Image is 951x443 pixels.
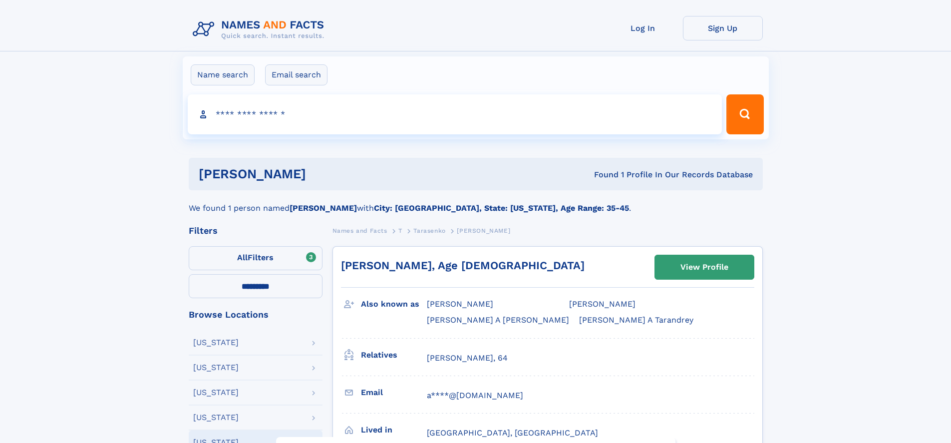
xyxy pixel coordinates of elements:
[427,428,598,438] span: [GEOGRAPHIC_DATA], [GEOGRAPHIC_DATA]
[265,64,327,85] label: Email search
[413,224,445,237] a: Tarasenko
[603,16,683,40] a: Log In
[398,227,402,234] span: T
[193,414,239,422] div: [US_STATE]
[188,94,722,134] input: search input
[427,353,508,364] a: [PERSON_NAME], 64
[361,384,427,401] h3: Email
[683,16,763,40] a: Sign Up
[189,310,322,319] div: Browse Locations
[413,227,445,234] span: Tarasenko
[361,296,427,313] h3: Also known as
[191,64,255,85] label: Name search
[427,315,569,325] span: [PERSON_NAME] A [PERSON_NAME]
[457,227,510,234] span: [PERSON_NAME]
[237,253,248,262] span: All
[199,168,450,180] h1: [PERSON_NAME]
[374,203,629,213] b: City: [GEOGRAPHIC_DATA], State: [US_STATE], Age Range: 35-45
[726,94,763,134] button: Search Button
[655,255,754,279] a: View Profile
[361,347,427,364] h3: Relatives
[189,226,322,235] div: Filters
[427,299,493,309] span: [PERSON_NAME]
[361,422,427,439] h3: Lived in
[398,224,402,237] a: T
[193,389,239,397] div: [US_STATE]
[569,299,635,309] span: [PERSON_NAME]
[450,169,753,180] div: Found 1 Profile In Our Records Database
[189,190,763,214] div: We found 1 person named with .
[341,259,585,272] a: [PERSON_NAME], Age [DEMOGRAPHIC_DATA]
[579,315,693,325] span: [PERSON_NAME] A Tarandrey
[332,224,387,237] a: Names and Facts
[189,246,322,270] label: Filters
[193,339,239,347] div: [US_STATE]
[189,16,332,43] img: Logo Names and Facts
[290,203,357,213] b: [PERSON_NAME]
[680,256,728,279] div: View Profile
[193,364,239,372] div: [US_STATE]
